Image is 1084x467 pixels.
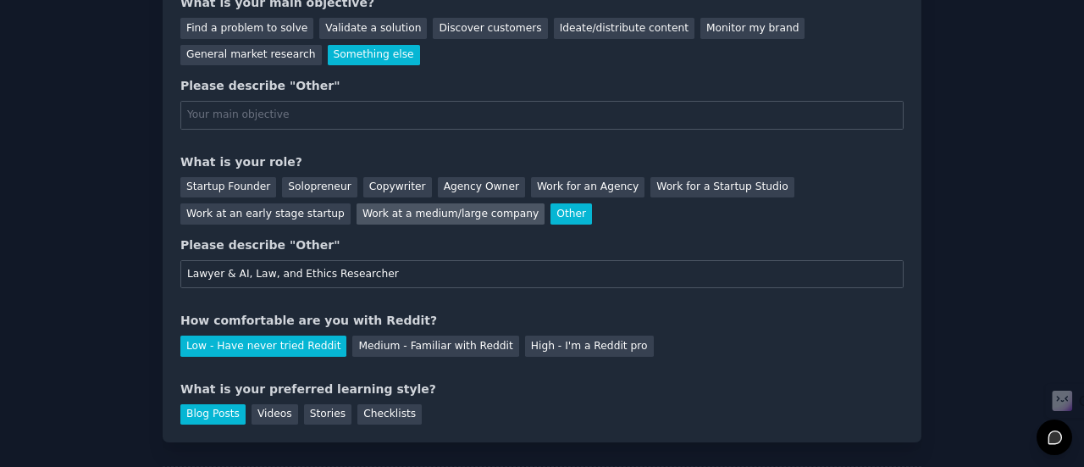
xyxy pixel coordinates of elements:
div: Solopreneur [282,177,357,198]
div: What is your role? [180,153,904,171]
div: Startup Founder [180,177,276,198]
div: Work for a Startup Studio [650,177,794,198]
div: Discover customers [433,18,547,39]
div: Please describe "Other" [180,236,904,254]
div: Low - Have never tried Reddit [180,336,346,357]
div: Please describe "Other" [180,77,904,95]
div: Blog Posts [180,404,246,425]
div: How comfortable are you with Reddit? [180,312,904,330]
div: Agency Owner [438,177,525,198]
div: Checklists [357,404,422,425]
div: Ideate/distribute content [554,18,694,39]
div: Work for an Agency [531,177,644,198]
div: Work at an early stage startup [180,203,351,225]
div: Other [550,203,592,225]
div: Something else [328,45,420,66]
div: Copywriter [363,177,432,198]
input: Your role [180,260,904,289]
div: High - I'm a Reddit pro [525,336,654,357]
div: Monitor my brand [700,18,805,39]
div: Medium - Familiar with Reddit [352,336,518,357]
div: What is your preferred learning style? [180,381,904,398]
div: Videos [252,404,298,425]
div: Find a problem to solve [180,18,313,39]
div: General market research [180,45,322,66]
div: Work at a medium/large company [357,203,545,225]
div: Validate a solution [319,18,427,39]
div: Stories [304,404,351,425]
input: Your main objective [180,101,904,130]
